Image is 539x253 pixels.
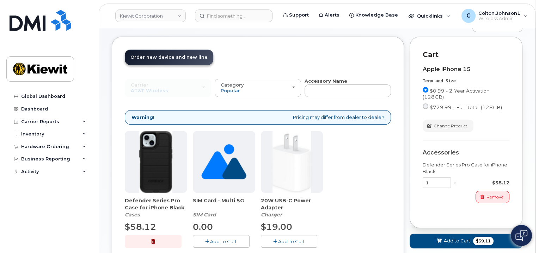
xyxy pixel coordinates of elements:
[417,13,443,19] span: Quicklinks
[344,8,403,22] a: Knowledge Base
[193,235,250,247] button: Add To Cart
[261,235,318,247] button: Add To Cart
[193,211,216,218] em: SIM Card
[305,78,347,84] strong: Accessory Name
[261,211,282,218] em: Charger
[423,120,473,132] button: Change Product
[125,197,187,218] div: Defender Series Pro Case for iPhone Black
[215,79,301,97] button: Category Popular
[210,239,237,244] span: Add To Cart
[451,179,459,186] div: x
[476,191,509,203] button: Remove
[261,197,323,211] span: 20W USB-C Power Adapter
[221,88,240,93] span: Popular
[423,78,509,84] div: Term and Size
[423,162,509,175] div: Defender Series Pro Case for iPhone Black
[473,237,494,245] span: $59.11
[278,239,305,244] span: Add To Cart
[125,110,391,125] div: Pricing may differ from dealer to dealer!
[410,234,522,248] button: Add to Cart $59.11
[325,12,339,19] span: Alerts
[423,150,509,156] div: Accessories
[139,131,172,193] img: defenderiphone14.png
[195,10,272,22] input: Find something...
[221,82,244,88] span: Category
[115,10,186,22] a: Kiewit Corporation
[201,131,246,193] img: no_image_found-2caef05468ed5679b831cfe6fc140e25e0c280774317ffc20a367ab7fd17291e.png
[193,197,255,218] div: SIM Card - Multi 5G
[434,123,467,129] span: Change Product
[459,179,509,186] div: $58.12
[457,9,533,23] div: Colton.Johnson1
[478,16,520,21] span: Wireless Admin
[404,9,455,23] div: Quicklinks
[486,194,503,200] span: Remove
[423,50,509,60] p: Cart
[261,197,323,218] div: 20W USB-C Power Adapter
[261,222,292,232] span: $19.00
[423,87,428,93] input: $0.99 - 2 Year Activation (128GB)
[430,105,502,110] span: $729.99 - Full Retail (128GB)
[130,55,208,60] span: Order new device and new line
[423,88,490,100] span: $0.99 - 2 Year Activation (128GB)
[125,222,156,232] span: $58.12
[272,131,311,193] img: apple20w.jpg
[125,197,187,211] span: Defender Series Pro Case for iPhone Black
[125,211,140,218] em: Cases
[314,8,344,22] a: Alerts
[278,8,314,22] a: Support
[193,222,213,232] span: 0.00
[423,103,428,109] input: $729.99 - Full Retail (128GB)
[131,114,154,121] strong: Warning!
[515,230,527,241] img: Open chat
[355,12,398,19] span: Knowledge Base
[444,238,470,244] span: Add to Cart
[423,66,509,72] div: Apple iPhone 15
[478,10,520,16] span: Colton.Johnson1
[193,197,255,211] span: SIM Card - Multi 5G
[289,12,309,19] span: Support
[466,12,471,20] span: C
